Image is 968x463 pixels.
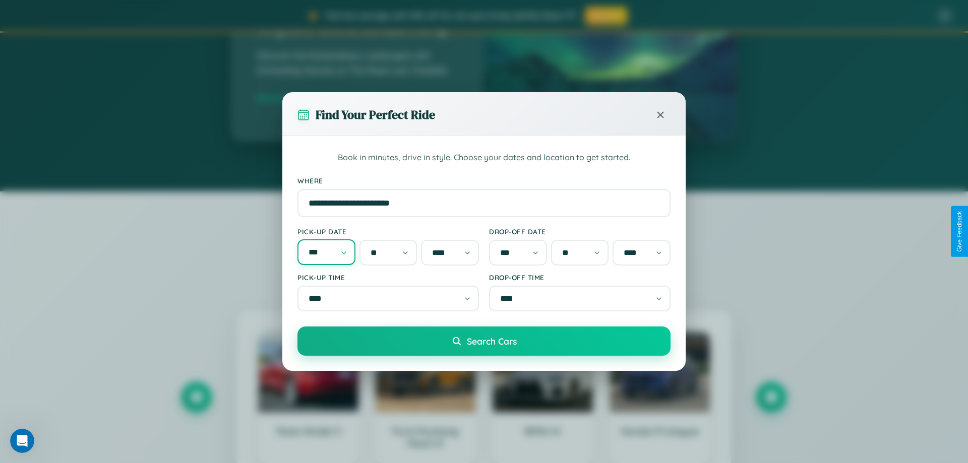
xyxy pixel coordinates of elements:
label: Where [297,176,671,185]
h3: Find Your Perfect Ride [316,106,435,123]
label: Pick-up Time [297,273,479,282]
label: Drop-off Time [489,273,671,282]
button: Search Cars [297,326,671,356]
span: Search Cars [467,336,517,347]
label: Drop-off Date [489,227,671,236]
p: Book in minutes, drive in style. Choose your dates and location to get started. [297,151,671,164]
label: Pick-up Date [297,227,479,236]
